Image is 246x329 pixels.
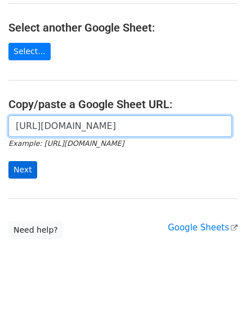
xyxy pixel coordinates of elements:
h4: Copy/paste a Google Sheet URL: [8,97,238,111]
a: Need help? [8,221,63,239]
input: Next [8,161,37,179]
a: Select... [8,43,51,60]
input: Paste your Google Sheet URL here [8,115,232,137]
small: Example: [URL][DOMAIN_NAME] [8,139,124,148]
iframe: Chat Widget [190,275,246,329]
h4: Select another Google Sheet: [8,21,238,34]
a: Google Sheets [168,223,238,233]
